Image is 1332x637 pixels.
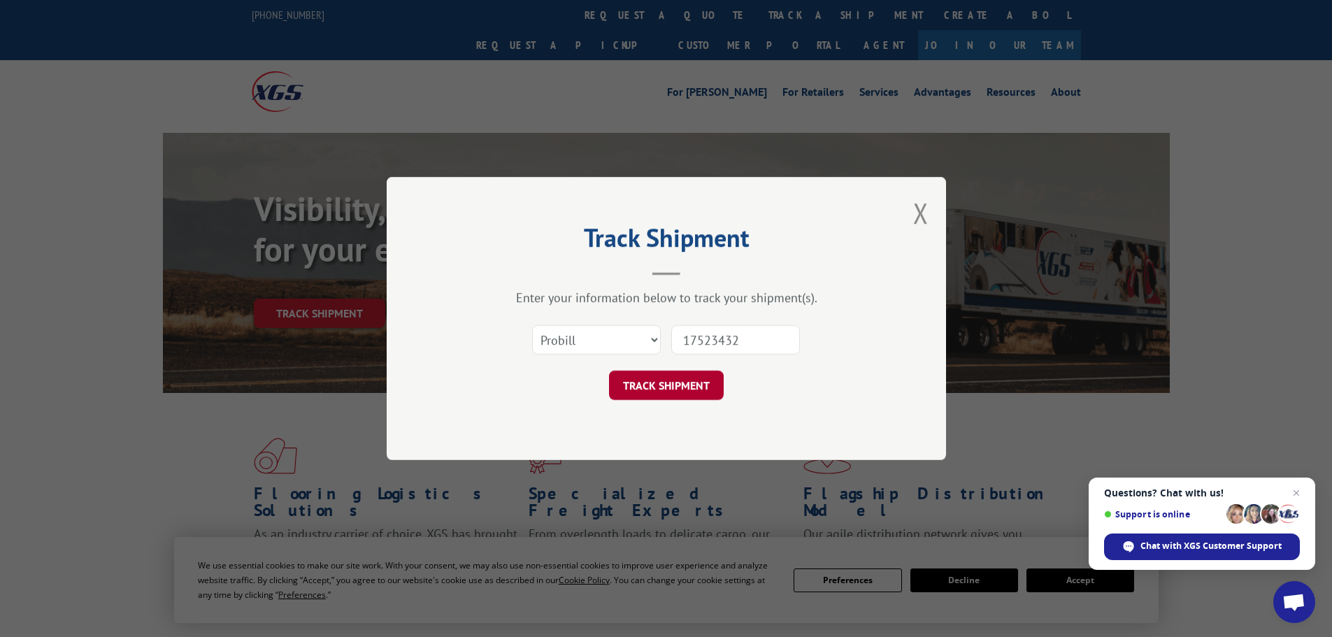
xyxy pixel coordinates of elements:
[1104,534,1300,560] div: Chat with XGS Customer Support
[671,325,800,355] input: Number(s)
[609,371,724,400] button: TRACK SHIPMENT
[457,228,876,255] h2: Track Shipment
[1288,485,1305,501] span: Close chat
[913,194,929,231] button: Close modal
[1140,540,1282,552] span: Chat with XGS Customer Support
[1104,487,1300,499] span: Questions? Chat with us!
[1273,581,1315,623] div: Open chat
[457,289,876,306] div: Enter your information below to track your shipment(s).
[1104,509,1222,520] span: Support is online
